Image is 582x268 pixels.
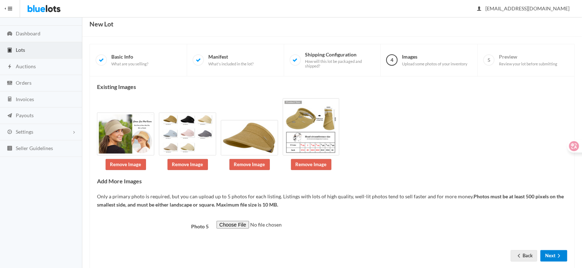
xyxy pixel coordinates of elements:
span: 4 [386,54,398,66]
span: Lots [16,47,25,53]
ion-icon: clipboard [6,47,13,54]
span: Review your lot before submitting [499,61,557,66]
p: Only a primary photo is required, but you can upload up to 5 photos for each listing. Listings wi... [97,193,567,209]
img: a8a3b32a-74a9-4102-887f-abadf0750cc1-1705907690.jpg [283,98,339,155]
ion-icon: list box [6,145,13,152]
ion-icon: person [476,6,483,13]
a: Remove Image [168,159,208,170]
a: arrow backBack [511,250,537,261]
span: Manifest [208,54,253,66]
img: c4b3e31a-042a-4d5e-a395-b94833b4f611-1705907690.jpg [159,113,216,155]
ion-icon: arrow forward [556,253,563,260]
ion-icon: cog [6,129,13,136]
h4: Add More Images [97,178,567,184]
span: [EMAIL_ADDRESS][DOMAIN_NAME] [477,5,569,11]
a: Remove Image [291,159,331,170]
span: 5 [483,54,495,66]
img: befa6ce2-f728-4178-b97f-ece8251e3b91-1705907690.jpg [221,120,278,155]
span: What's included in the lot? [208,61,253,66]
ion-icon: flash [6,64,13,70]
span: Settings [16,129,33,135]
ion-icon: paper plane [6,113,13,119]
span: Images [402,54,467,66]
span: Shipping Configuration [305,51,375,69]
span: Seller Guidelines [16,145,53,151]
b: Photos must be at least 500 pixels on the smallest side, and must be either landscape or square. ... [97,193,564,208]
span: Auctions [16,63,36,69]
button: Nextarrow forward [540,250,567,261]
span: Preview [499,54,557,66]
span: Upload some photos of your inventory [402,61,467,66]
ion-icon: calculator [6,96,13,103]
h4: Existing Images [97,84,567,90]
span: Basic Info [111,54,148,66]
label: Photo 5 [93,221,213,231]
img: 4e57849f-fada-49c5-9077-240df16d2530-1705907689.jpg [97,113,154,155]
span: Orders [16,80,31,86]
ion-icon: speedometer [6,31,13,38]
span: Dashboard [16,30,40,36]
a: Remove Image [229,159,270,170]
a: Remove Image [106,159,146,170]
ion-icon: cash [6,80,13,87]
span: Payouts [16,112,34,118]
span: How will this lot be packaged and shipped? [305,59,375,69]
span: What are you selling? [111,61,148,66]
h1: New Lot [89,19,113,29]
span: Invoices [16,96,34,102]
ion-icon: arrow back [515,253,523,260]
